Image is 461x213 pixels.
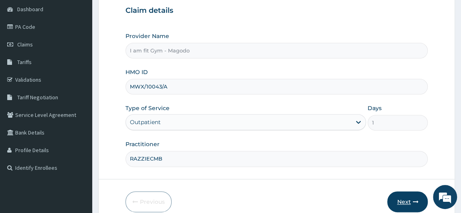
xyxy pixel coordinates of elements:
[125,140,160,148] label: Practitioner
[47,58,111,139] span: We're online!
[125,151,428,167] input: Enter Name
[368,104,382,112] label: Days
[131,4,151,23] div: Minimize live chat window
[387,191,428,212] button: Next
[17,58,32,66] span: Tariffs
[42,45,135,55] div: Chat with us now
[125,32,169,40] label: Provider Name
[15,40,32,60] img: d_794563401_company_1708531726252_794563401
[125,104,170,112] label: Type of Service
[17,94,58,101] span: Tariff Negotiation
[4,134,153,162] textarea: Type your message and hit 'Enter'
[125,6,428,15] h3: Claim details
[125,191,172,212] button: Previous
[17,41,33,48] span: Claims
[125,68,148,76] label: HMO ID
[125,79,428,94] input: Enter HMO ID
[17,6,43,13] span: Dashboard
